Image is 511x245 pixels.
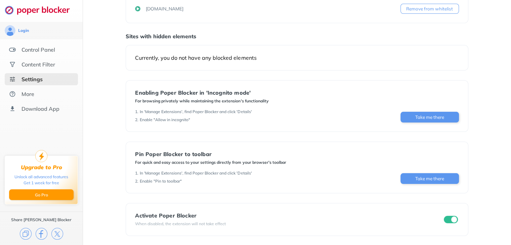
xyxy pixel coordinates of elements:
[135,170,138,176] div: 1 .
[135,6,140,11] img: favicons
[135,54,459,61] div: Currently, you do not have any blocked elements
[140,117,190,122] div: Enable "Allow in incognito"
[22,91,34,97] div: More
[21,164,62,170] div: Upgrade to Pro
[9,105,16,112] img: download-app.svg
[140,109,252,114] div: In 'Manage Extensions', find Poper Blocker and click 'Details'
[126,33,468,40] div: Sites with hidden elements
[135,98,268,104] div: For browsing privately while maintaining the extension's functionality
[35,150,47,162] img: upgrade-to-pro.svg
[9,189,74,200] button: Go Pro
[140,179,182,184] div: Enable "Pin to toolbar"
[135,160,286,165] div: For quick and easy access to your settings directly from your browser's toolbar
[9,76,16,83] img: settings-selected.svg
[18,28,29,33] div: Login
[9,91,16,97] img: about.svg
[135,151,286,157] div: Pin Poper Blocker to toolbar
[36,228,47,240] img: facebook.svg
[135,212,226,218] div: Activate Poper Blocker
[9,61,16,68] img: social.svg
[135,221,226,227] div: When disabled, the extension will not take effect
[24,180,59,186] div: Get 1 week for free
[400,4,459,14] button: Remove from whitelist
[22,46,55,53] div: Control Panel
[11,217,72,223] div: Share [PERSON_NAME] Blocker
[135,109,138,114] div: 1 .
[400,112,459,122] button: Take me there
[20,228,32,240] img: copy.svg
[22,76,43,83] div: Settings
[51,228,63,240] img: x.svg
[140,170,252,176] div: In 'Manage Extensions', find Poper Blocker and click 'Details'
[146,5,183,12] div: [DOMAIN_NAME]
[135,179,138,184] div: 2 .
[135,90,268,96] div: Enabling Poper Blocker in 'Incognito mode'
[9,46,16,53] img: features.svg
[14,174,68,180] div: Unlock all advanced features
[135,117,138,122] div: 2 .
[22,61,55,68] div: Content Filter
[22,105,59,112] div: Download App
[400,173,459,184] button: Take me there
[5,25,15,36] img: avatar.svg
[5,5,77,15] img: logo-webpage.svg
